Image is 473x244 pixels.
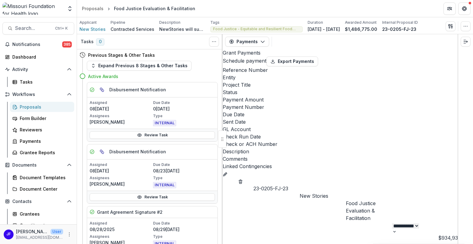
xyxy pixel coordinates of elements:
button: delete [238,177,243,185]
a: Grantee Reports [10,147,74,158]
p: 08/23[DATE] [153,167,215,174]
div: Comments [223,155,458,163]
div: Description [223,148,458,155]
p: Assigned [90,221,152,226]
button: Parent task [97,147,107,157]
p: 08/29[DATE] [153,226,215,233]
p: Description [159,20,180,25]
div: Due Date [223,111,458,118]
div: Sent Date [223,118,458,126]
h5: Disbursement Notification [109,86,166,93]
p: 08/28/2025 [90,226,152,233]
div: Food Justice Evaluation & Facilitation [114,5,195,12]
p: Tags [210,20,220,25]
a: New Stories [300,193,328,199]
div: Entity [223,74,458,81]
p: [PERSON_NAME] [90,181,152,187]
a: Proposals [10,102,74,112]
p: Assignees [90,234,152,239]
div: Proposals [20,104,69,110]
div: Project Title [223,81,458,89]
a: Dashboard [2,52,74,62]
a: Reviewers [10,125,74,135]
button: Open Activity [2,64,74,74]
button: Open Contacts [2,196,74,206]
p: Duration [308,20,323,25]
p: User [51,229,63,234]
button: Expand right [461,37,471,47]
div: GL Account [223,126,458,133]
div: Check Run Date [223,133,458,140]
div: 23-0205-FJ-23 [253,185,300,192]
p: 08[DATE] [90,167,152,174]
a: Proposals [79,4,106,13]
a: Food Justice Evaluation & Facilitation [346,200,376,221]
p: Applicant [79,20,97,25]
h2: Grant Payments [223,49,261,56]
div: Form Builder [20,115,69,122]
p: [EMAIL_ADDRESS][DOMAIN_NAME] [16,235,63,240]
p: Pipeline [111,20,125,25]
p: Awarded Amount [345,20,377,25]
a: Review Task [90,193,215,201]
p: [DATE] - [DATE] [308,26,340,32]
div: Payment Number [223,103,458,111]
p: 0[DATE] [153,105,215,112]
div: Linked Contingencies [223,163,458,170]
p: 23-0205-FJ-23 [382,26,416,32]
div: Payment Amount [223,96,458,103]
p: 08[DATE] [90,105,152,112]
div: Constituents [20,222,69,229]
div: Document Templates [20,174,69,181]
p: Type [153,175,215,181]
button: Payments [225,37,269,47]
div: Status [223,89,458,96]
a: Constituents [10,220,74,230]
h3: Tasks [81,39,94,44]
div: Jean Freeman-Crawford [6,232,11,236]
button: edit [223,170,228,177]
img: Missouri Foundation for Health logo [2,2,63,15]
button: Parent task [97,85,107,95]
div: Grantees [20,211,69,217]
span: 385 [62,41,72,48]
button: Notifications385 [2,39,74,49]
p: Type [153,234,215,239]
button: Schedule payment [223,57,266,64]
p: $1,486,775.00 [345,26,377,32]
p: Assigned [90,100,152,105]
div: Reference Number [223,66,458,74]
h4: Active Awards [88,73,118,80]
nav: breadcrumb [79,4,198,13]
p: [PERSON_NAME] [16,228,48,235]
button: Partners [443,2,456,15]
a: New Stories [79,26,106,32]
div: Grantee Reports [20,149,69,156]
span: INTERNAL [153,120,176,126]
span: Activity [12,67,64,72]
button: Export Payments [266,56,318,66]
p: Due Date [153,162,215,167]
div: Dashboard [12,54,69,60]
a: Tasks [10,77,74,87]
p: Contracted Services [111,26,154,32]
button: Toggle View Cancelled Tasks [209,37,219,47]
